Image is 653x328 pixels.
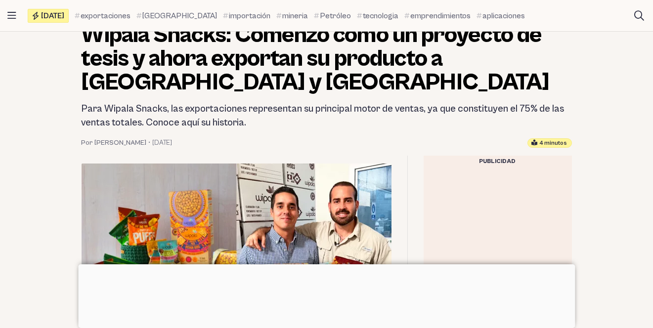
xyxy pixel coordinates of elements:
[153,138,173,148] time: 3 agosto, 2023 11:21
[424,156,572,167] div: Publicidad
[81,10,131,22] span: exportaciones
[223,10,270,22] a: importación
[142,10,217,22] span: [GEOGRAPHIC_DATA]
[276,10,308,22] a: mineria
[82,23,572,94] h1: Wipala Snacks: Comenzó como un proyecto de tesis y ahora exportan su producto a [GEOGRAPHIC_DATA]...
[404,10,471,22] a: emprendimientos
[41,12,64,20] span: [DATE]
[314,10,351,22] a: Petróleo
[477,10,525,22] a: aplicaciones
[82,138,147,148] a: Por [PERSON_NAME]
[82,102,572,130] h2: Para Wipala Snacks, las exportaciones representan su principal motor de ventas, ya que constituye...
[75,10,131,22] a: exportaciones
[136,10,217,22] a: [GEOGRAPHIC_DATA]
[78,264,575,326] iframe: Advertisement
[363,10,398,22] span: tecnologia
[282,10,308,22] span: mineria
[149,138,151,148] span: •
[320,10,351,22] span: Petróleo
[482,10,525,22] span: aplicaciones
[229,10,270,22] span: importación
[527,138,572,148] div: Tiempo estimado de lectura: 4 minutos
[357,10,398,22] a: tecnologia
[410,10,471,22] span: emprendimientos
